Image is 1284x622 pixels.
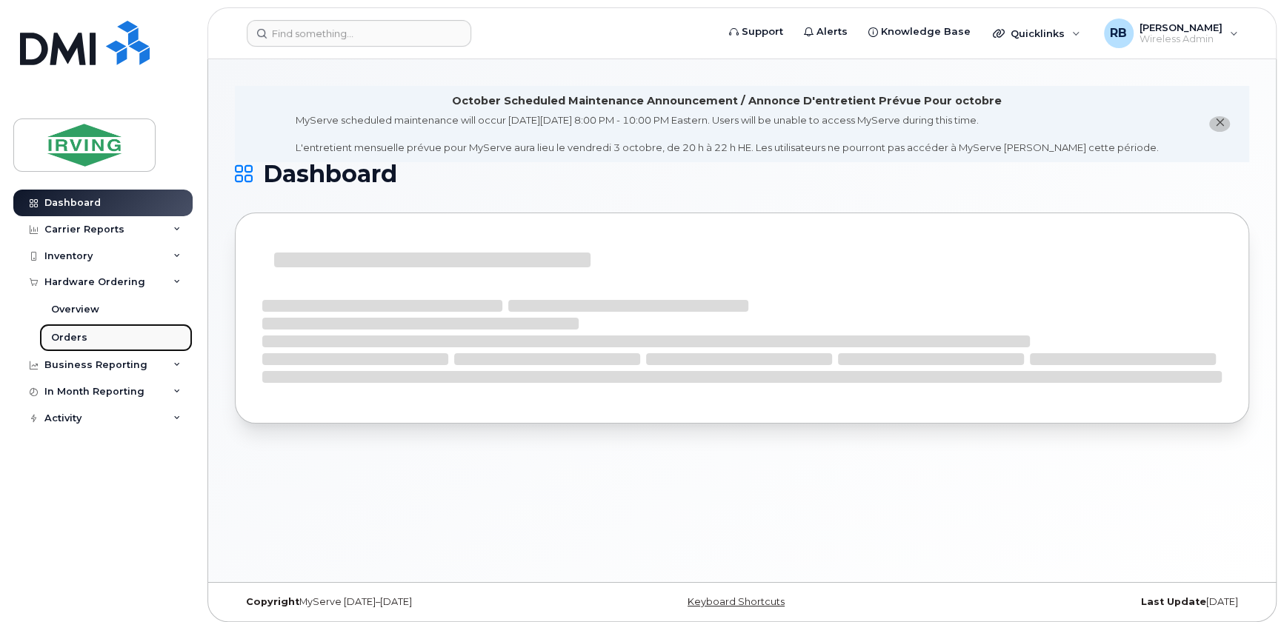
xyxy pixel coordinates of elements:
a: Keyboard Shortcuts [688,596,785,607]
strong: Last Update [1141,596,1206,607]
strong: Copyright [246,596,299,607]
div: [DATE] [911,596,1249,608]
span: Dashboard [263,163,397,185]
button: close notification [1209,116,1230,132]
div: October Scheduled Maintenance Announcement / Annonce D'entretient Prévue Pour octobre [452,93,1002,109]
div: MyServe [DATE]–[DATE] [235,596,573,608]
div: MyServe scheduled maintenance will occur [DATE][DATE] 8:00 PM - 10:00 PM Eastern. Users will be u... [296,113,1159,155]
